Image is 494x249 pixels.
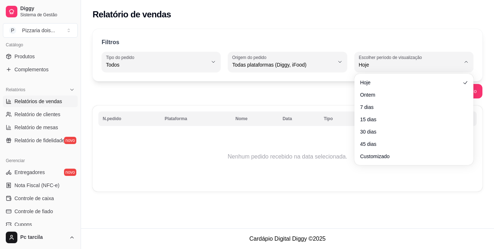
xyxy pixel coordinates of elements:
div: Pizzaria dois ... [22,27,55,34]
span: 15 dias [360,116,460,123]
label: Origem do pedido [232,54,269,60]
th: Plataforma [160,111,231,126]
button: Select a team [3,23,78,38]
label: Escolher período de visualização [359,54,424,60]
span: Entregadores [14,169,45,176]
span: Relatório de mesas [14,124,58,131]
span: Pc tarcila [20,234,66,241]
p: Filtros [102,38,119,47]
span: Controle de caixa [14,195,54,202]
span: Relatório de fidelidade [14,137,65,144]
footer: Cardápio Digital Diggy © 2025 [81,228,494,249]
span: Sistema de Gestão [20,12,75,18]
th: Nome [231,111,278,126]
span: Nota Fiscal (NFC-e) [14,182,59,189]
span: Hoje [360,79,460,86]
span: Hoje [359,61,460,68]
span: Relatório de clientes [14,111,60,118]
th: N.pedido [98,111,160,126]
span: Ontem [360,91,460,98]
th: Tipo [319,111,360,126]
span: Complementos [14,66,48,73]
th: Data [278,111,319,126]
div: Catálogo [3,39,78,51]
span: Todos [106,61,208,68]
span: 45 dias [360,140,460,148]
span: P [9,27,16,34]
span: 7 dias [360,104,460,111]
span: Relatórios [6,87,25,93]
span: Relatórios de vendas [14,98,62,105]
label: Tipo do pedido [106,54,137,60]
div: Gerenciar [3,155,78,166]
span: Customizado [360,153,460,160]
span: Todas plataformas (Diggy, iFood) [232,61,334,68]
span: Cupons [14,221,32,228]
h2: Relatório de vendas [93,9,171,20]
span: Diggy [20,5,75,12]
span: 30 dias [360,128,460,135]
span: Produtos [14,53,35,60]
td: Nenhum pedido recebido na data selecionada. [98,128,477,186]
span: Controle de fiado [14,208,53,215]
